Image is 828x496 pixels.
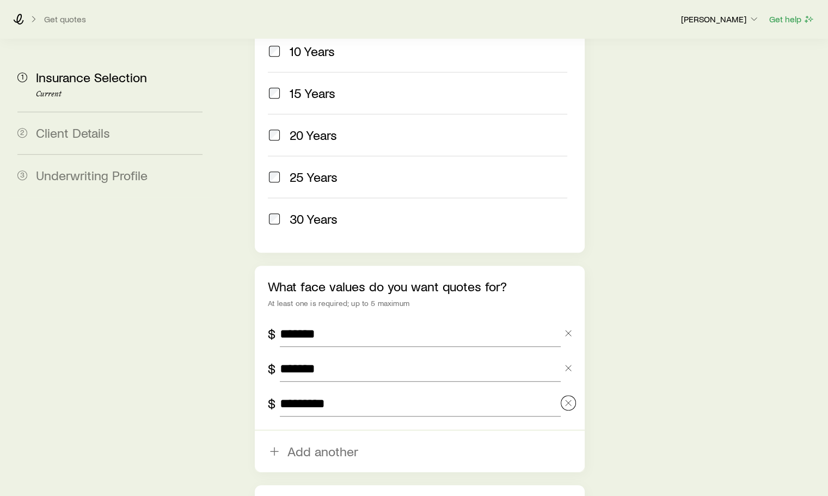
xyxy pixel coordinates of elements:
[17,72,27,82] span: 1
[269,172,280,182] input: 25 Years
[290,211,338,226] span: 30 Years
[17,170,27,180] span: 3
[36,90,203,99] p: Current
[269,88,280,99] input: 15 Years
[269,46,280,57] input: 10 Years
[268,396,275,411] div: $
[290,85,335,101] span: 15 Years
[268,278,507,294] label: What face values do you want quotes for?
[44,14,87,25] button: Get quotes
[290,44,335,59] span: 10 Years
[290,169,338,185] span: 25 Years
[17,128,27,138] span: 2
[680,13,760,26] button: [PERSON_NAME]
[255,431,584,472] button: Add another
[269,213,280,224] input: 30 Years
[269,130,280,140] input: 20 Years
[268,326,275,341] div: $
[36,69,147,85] span: Insurance Selection
[290,127,337,143] span: 20 Years
[36,167,148,183] span: Underwriting Profile
[36,125,110,140] span: Client Details
[769,13,815,26] button: Get help
[268,361,275,376] div: $
[268,299,571,308] div: At least one is required; up to 5 maximum
[681,14,759,25] p: [PERSON_NAME]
